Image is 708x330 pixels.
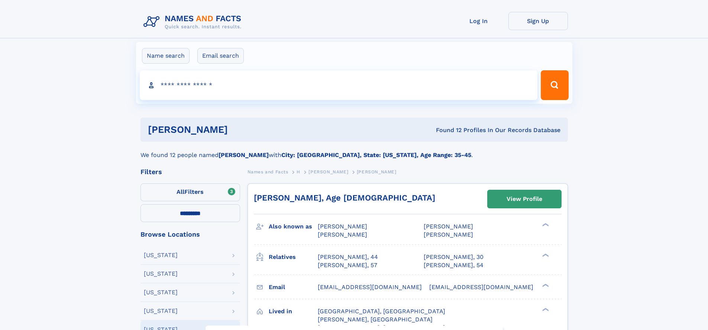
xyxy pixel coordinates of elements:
[318,223,367,230] span: [PERSON_NAME]
[269,305,318,318] h3: Lived in
[144,252,178,258] div: [US_STATE]
[140,70,538,100] input: search input
[144,289,178,295] div: [US_STATE]
[424,231,473,238] span: [PERSON_NAME]
[507,190,542,208] div: View Profile
[541,70,568,100] button: Search Button
[488,190,561,208] a: View Profile
[540,307,549,312] div: ❯
[219,151,269,158] b: [PERSON_NAME]
[140,183,240,201] label: Filters
[540,283,549,288] div: ❯
[318,231,367,238] span: [PERSON_NAME]
[318,308,445,315] span: [GEOGRAPHIC_DATA], [GEOGRAPHIC_DATA]
[269,251,318,263] h3: Relatives
[254,193,435,202] a: [PERSON_NAME], Age [DEMOGRAPHIC_DATA]
[140,12,248,32] img: Logo Names and Facts
[140,142,568,160] div: We found 12 people named with .
[318,261,377,269] a: [PERSON_NAME], 57
[281,151,471,158] b: City: [GEOGRAPHIC_DATA], State: [US_STATE], Age Range: 35-45
[424,261,484,269] a: [PERSON_NAME], 54
[140,231,240,238] div: Browse Locations
[308,167,348,176] a: [PERSON_NAME]
[508,12,568,30] a: Sign Up
[142,48,190,64] label: Name search
[424,223,473,230] span: [PERSON_NAME]
[318,253,378,261] a: [PERSON_NAME], 44
[269,220,318,233] h3: Also known as
[248,167,288,176] a: Names and Facts
[148,125,332,134] h1: [PERSON_NAME]
[140,169,240,175] div: Filters
[357,169,397,174] span: [PERSON_NAME]
[308,169,348,174] span: [PERSON_NAME]
[297,167,300,176] a: H
[144,308,178,314] div: [US_STATE]
[332,126,560,134] div: Found 12 Profiles In Our Records Database
[144,271,178,277] div: [US_STATE]
[424,253,484,261] a: [PERSON_NAME], 30
[540,253,549,257] div: ❯
[197,48,244,64] label: Email search
[177,188,184,195] span: All
[540,222,549,227] div: ❯
[269,281,318,294] h3: Email
[318,283,422,291] span: [EMAIL_ADDRESS][DOMAIN_NAME]
[318,316,433,323] span: [PERSON_NAME], [GEOGRAPHIC_DATA]
[449,12,508,30] a: Log In
[297,169,300,174] span: H
[429,283,533,291] span: [EMAIL_ADDRESS][DOMAIN_NAME]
